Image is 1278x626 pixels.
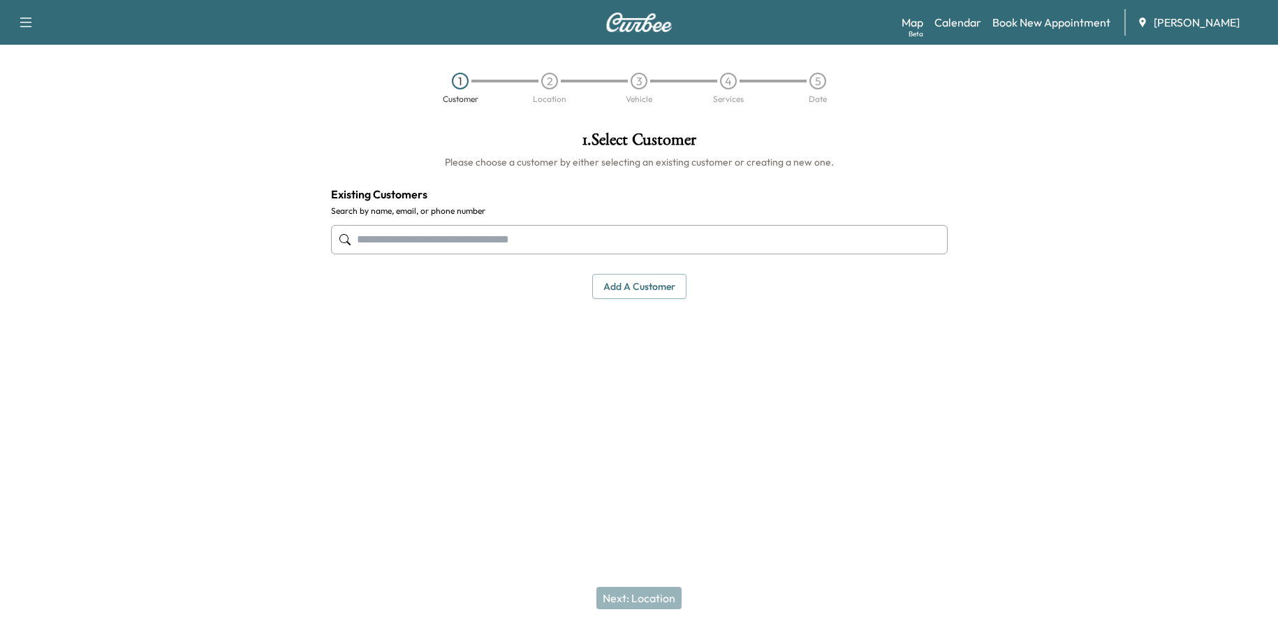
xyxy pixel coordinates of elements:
a: MapBeta [902,14,923,31]
h6: Please choose a customer by either selecting an existing customer or creating a new one. [331,155,948,169]
div: 3 [631,73,647,89]
div: Customer [443,95,478,103]
div: 5 [809,73,826,89]
button: Add a customer [592,274,686,300]
h1: 1 . Select Customer [331,131,948,155]
div: Services [713,95,744,103]
div: Vehicle [626,95,652,103]
label: Search by name, email, or phone number [331,205,948,217]
div: Location [533,95,566,103]
a: Book New Appointment [992,14,1110,31]
div: Beta [909,29,923,39]
a: Calendar [934,14,981,31]
div: 1 [452,73,469,89]
div: 2 [541,73,558,89]
h4: Existing Customers [331,186,948,203]
img: Curbee Logo [605,13,673,32]
span: [PERSON_NAME] [1154,14,1240,31]
div: 4 [720,73,737,89]
div: Date [809,95,827,103]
